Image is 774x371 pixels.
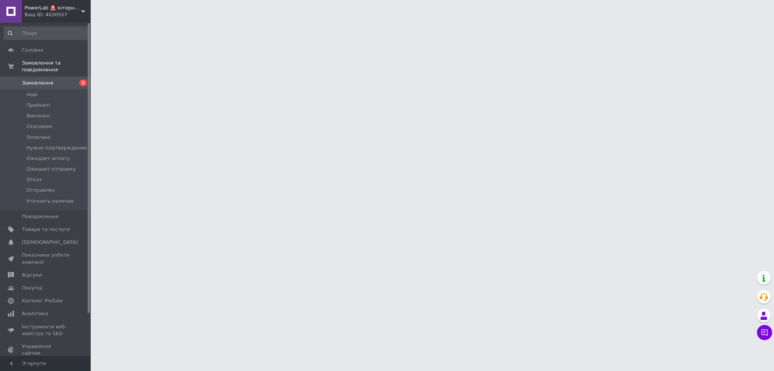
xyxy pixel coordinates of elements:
span: Оплачені [26,134,50,141]
span: Замовлення та повідомлення [22,60,91,73]
span: 2 [79,80,87,86]
div: Ваш ID: 4030557 [25,11,91,18]
span: Отправлен [26,187,55,194]
span: Каталог ProSale [22,297,63,304]
span: Уточнить наличие [26,198,74,205]
span: Інструменти веб-майстра та SEO [22,323,70,337]
span: Замовлення [22,80,53,86]
span: Прийняті [26,102,50,109]
input: Пошук [4,26,89,40]
span: Показники роботи компанії [22,252,70,265]
span: Нужно подтверждение [26,145,87,151]
span: Відгуки [22,272,42,279]
span: Покупці [22,285,42,291]
span: Головна [22,47,43,54]
span: Ожидает отправку [26,166,76,172]
span: Отказ [26,176,42,183]
span: PowerLab 🚨 Інтернет-магазин вітамінів та спортивного харчування. Все для здорового життя 🚨 [25,5,81,11]
span: Повідомлення [22,213,59,220]
button: Чат з покупцем [757,325,772,340]
span: Виконані [26,112,50,119]
span: Нові [26,91,37,98]
span: Товари та послуги [22,226,70,233]
span: Управління сайтом [22,343,70,357]
span: Ожидает оплату [26,155,70,162]
span: [DEMOGRAPHIC_DATA] [22,239,78,246]
span: Аналітика [22,310,48,317]
span: Скасовані [26,123,52,130]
